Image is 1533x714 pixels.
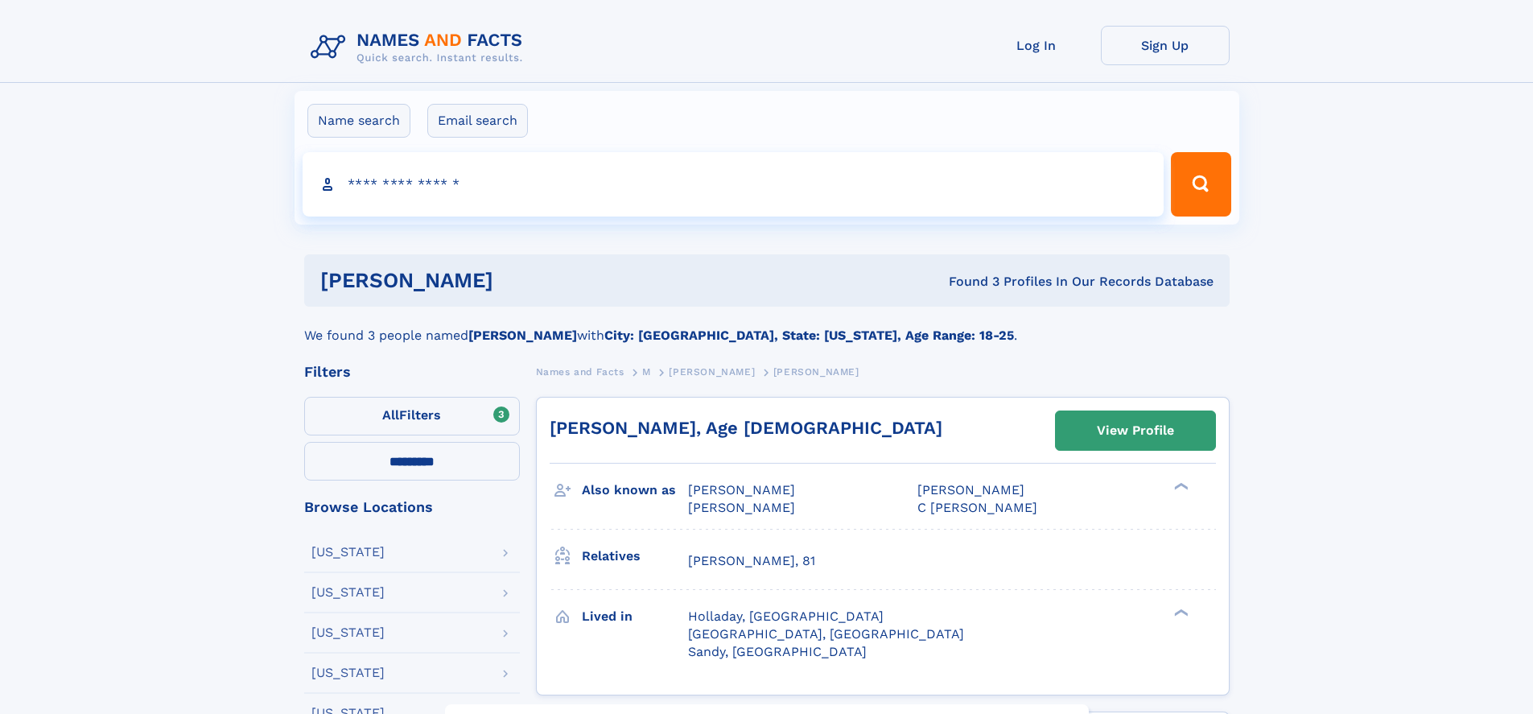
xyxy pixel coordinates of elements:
span: C [PERSON_NAME] [917,500,1037,515]
span: [PERSON_NAME] [688,500,795,515]
div: Found 3 Profiles In Our Records Database [721,273,1214,291]
div: We found 3 people named with . [304,307,1230,345]
input: search input [303,152,1164,217]
a: [PERSON_NAME], 81 [688,552,815,570]
a: [PERSON_NAME], Age [DEMOGRAPHIC_DATA] [550,418,942,438]
a: View Profile [1056,411,1215,450]
label: Filters [304,397,520,435]
h3: Lived in [582,603,688,630]
div: ❯ [1170,481,1189,492]
label: Name search [307,104,410,138]
span: [PERSON_NAME] [773,366,859,378]
h3: Also known as [582,477,688,504]
div: [US_STATE] [311,667,385,679]
span: [GEOGRAPHIC_DATA], [GEOGRAPHIC_DATA] [688,626,964,642]
div: [US_STATE] [311,626,385,639]
h1: [PERSON_NAME] [320,270,721,291]
h3: Relatives [582,543,688,570]
div: Filters [304,365,520,379]
span: Holladay, [GEOGRAPHIC_DATA] [688,609,884,624]
div: Browse Locations [304,500,520,514]
button: Search Button [1171,152,1230,217]
label: Email search [427,104,528,138]
img: Logo Names and Facts [304,26,536,69]
a: Names and Facts [536,361,624,382]
span: [PERSON_NAME] [917,482,1024,497]
div: View Profile [1097,412,1174,449]
span: Sandy, [GEOGRAPHIC_DATA] [688,644,867,659]
a: Sign Up [1101,26,1230,65]
div: [US_STATE] [311,586,385,599]
a: Log In [972,26,1101,65]
a: M [642,361,651,382]
span: [PERSON_NAME] [688,482,795,497]
div: [US_STATE] [311,546,385,559]
div: ❯ [1170,607,1189,617]
span: M [642,366,651,378]
b: City: [GEOGRAPHIC_DATA], State: [US_STATE], Age Range: 18-25 [604,328,1014,343]
span: [PERSON_NAME] [669,366,755,378]
span: All [382,407,399,423]
a: [PERSON_NAME] [669,361,755,382]
b: [PERSON_NAME] [468,328,577,343]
